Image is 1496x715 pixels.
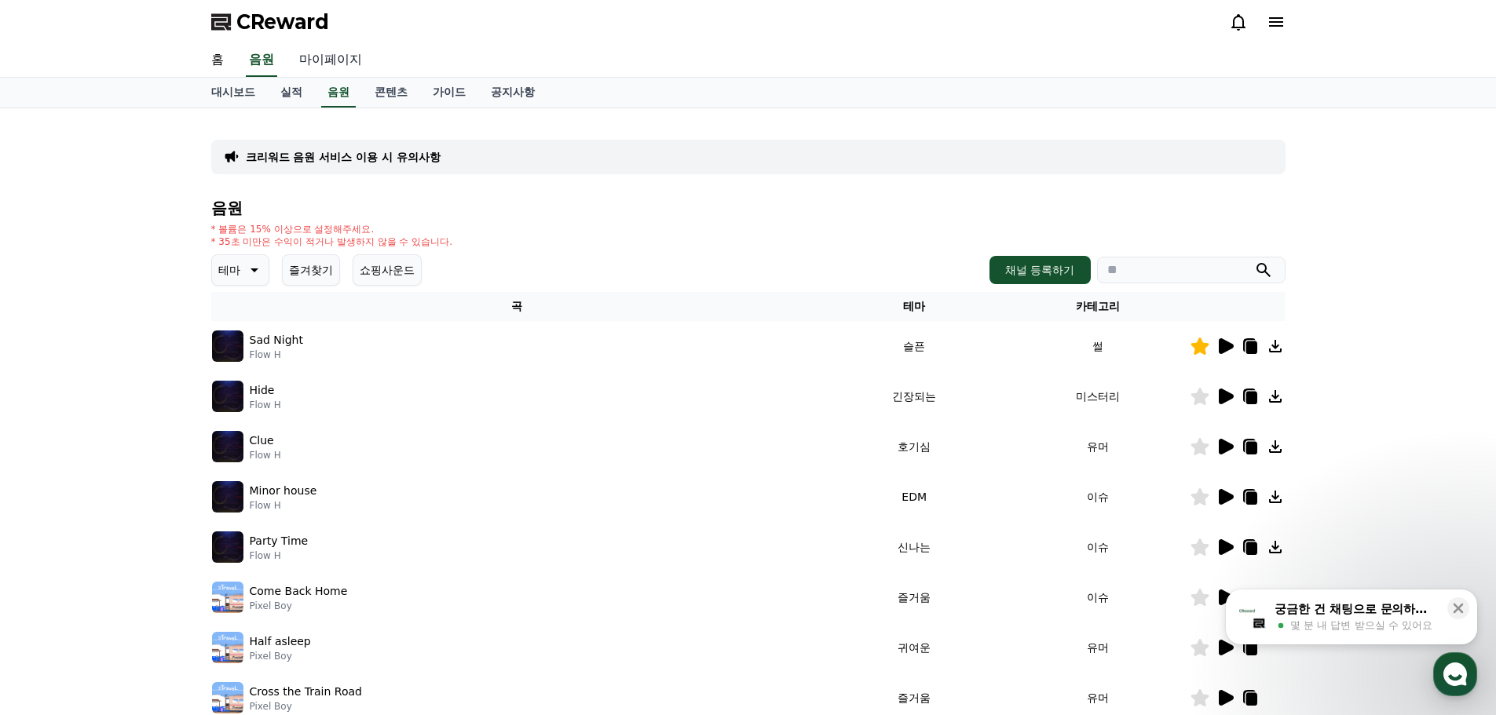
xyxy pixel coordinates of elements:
[199,78,268,108] a: 대시보드
[1006,472,1190,522] td: 이슈
[822,622,1006,673] td: 귀여운
[211,235,453,248] p: * 35초 미만은 수익이 적거나 발생하지 않을 수 있습니다.
[362,78,420,108] a: 콘텐츠
[287,44,375,77] a: 마이페이지
[211,254,269,286] button: 테마
[268,78,315,108] a: 실적
[203,498,302,537] a: 설정
[822,321,1006,371] td: 슬픈
[246,44,277,77] a: 음원
[353,254,422,286] button: 쇼핑사운드
[250,399,281,411] p: Flow H
[250,583,348,600] p: Come Back Home
[250,633,311,650] p: Half asleep
[478,78,547,108] a: 공지사항
[822,371,1006,421] td: 긴장되는
[246,149,441,165] a: 크리워드 음원 서비스 이용 시 유의사항
[144,522,163,534] span: 대화
[49,521,59,534] span: 홈
[1006,321,1190,371] td: 썰
[236,9,329,35] span: CReward
[1006,572,1190,622] td: 이슈
[989,256,1090,284] button: 채널 등록하기
[282,254,340,286] button: 즐겨찾기
[1006,622,1190,673] td: 유머
[212,330,243,362] img: music
[250,600,348,612] p: Pixel Boy
[250,382,275,399] p: Hide
[1006,522,1190,572] td: 이슈
[822,472,1006,522] td: EDM
[212,582,243,613] img: music
[5,498,104,537] a: 홈
[321,78,356,108] a: 음원
[250,449,281,461] p: Flow H
[822,292,1006,321] th: 테마
[250,700,362,713] p: Pixel Boy
[420,78,478,108] a: 가이드
[104,498,203,537] a: 대화
[250,549,309,562] p: Flow H
[199,44,236,77] a: 홈
[250,533,309,549] p: Party Time
[212,431,243,462] img: music
[250,348,303,361] p: Flow H
[212,381,243,412] img: music
[1006,371,1190,421] td: 미스터리
[822,522,1006,572] td: 신나는
[212,531,243,563] img: music
[211,199,1286,217] h4: 음원
[211,223,453,235] p: * 볼륨은 15% 이상으로 설정해주세요.
[212,481,243,513] img: music
[212,632,243,663] img: music
[243,521,262,534] span: 설정
[1006,292,1190,321] th: 카테고리
[250,684,362,700] p: Cross the Train Road
[211,292,823,321] th: 곡
[250,650,311,662] p: Pixel Boy
[250,332,303,348] p: Sad Night
[250,483,317,499] p: Minor house
[250,499,317,512] p: Flow H
[212,682,243,713] img: music
[1006,421,1190,472] td: 유머
[822,421,1006,472] td: 호기심
[822,572,1006,622] td: 즐거움
[211,9,329,35] a: CReward
[218,259,240,281] p: 테마
[250,432,274,449] p: Clue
